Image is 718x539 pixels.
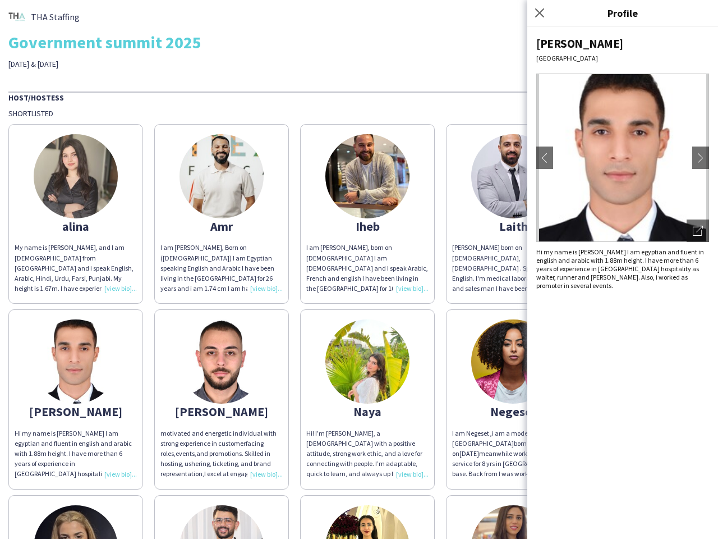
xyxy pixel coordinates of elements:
[15,221,137,231] div: alina
[179,319,264,404] img: thumb-63e3840542f91.jpg
[8,108,710,118] div: Shortlisted
[160,221,283,231] div: Amr
[34,319,118,404] img: thumb-6756fdcf2a758.jpeg
[452,449,573,499] span: meanwhile working in customer service for 8 yrs in [GEOGRAPHIC_DATA] base. Back from I was workin...
[160,243,283,294] div: I am [PERSON_NAME], Born on ([DEMOGRAPHIC_DATA]) I am Egyptian speaking English and Arabic I have...
[452,243,574,294] div: [PERSON_NAME] born on [DEMOGRAPHIC_DATA], [DEMOGRAPHIC_DATA] . Speak Arabic and English. I'm medi...
[536,248,709,290] div: Hi my name is [PERSON_NAME] I am egyptian and fluent in english and arabic with 1.88m height. I h...
[452,429,544,447] span: I am Negeset ,i am a model from [GEOGRAPHIC_DATA]
[325,134,409,218] img: thumb-66fa5dee0a23a.jpg
[306,221,429,231] div: Iheb
[160,428,283,479] div: motivated and energetic individual with strong experience in customerfacing roles,events,and prom...
[31,12,80,22] span: THA Staffing
[8,92,710,103] div: Host/Hostess
[8,59,254,69] div: [DATE] & [DATE]
[536,74,709,242] img: Crew avatar or photo
[34,134,118,218] img: thumb-66e450a78a8e7.jpeg
[306,428,429,479] div: Hi! I’m [PERSON_NAME], a [DEMOGRAPHIC_DATA] with a positive attitude, strong work ethic, and a lo...
[160,406,283,417] div: [PERSON_NAME]
[15,406,137,417] div: [PERSON_NAME]
[306,406,429,417] div: Naya
[179,134,264,218] img: thumb-66c1b6852183e.jpeg
[452,406,574,417] div: Negeset
[306,243,429,294] div: I am [PERSON_NAME], born on [DEMOGRAPHIC_DATA] I am [DEMOGRAPHIC_DATA] and I speak Arabic, French...
[459,449,479,458] span: [DATE]
[536,36,709,51] div: [PERSON_NAME]
[15,428,137,479] div: Hi my name is [PERSON_NAME] I am egyptian and fluent in english and arabic with 1.88m height. I h...
[687,220,709,242] div: Open photos pop-in
[8,34,710,51] div: Government summit 2025
[325,319,409,404] img: thumb-68dac54753c10.jpeg
[527,6,718,20] h3: Profile
[8,8,25,25] img: thumb-7467d447-952b-4a97-b2d1-640738fb6bf0.png
[471,319,555,404] img: thumb-1679642050641d4dc284058.jpeg
[536,54,709,62] div: [GEOGRAPHIC_DATA]
[15,243,137,294] div: My name is [PERSON_NAME], and I am [DEMOGRAPHIC_DATA] from [GEOGRAPHIC_DATA] and i speak English,...
[452,221,574,231] div: Laith
[471,134,555,218] img: thumb-6728c416b7d28.jpg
